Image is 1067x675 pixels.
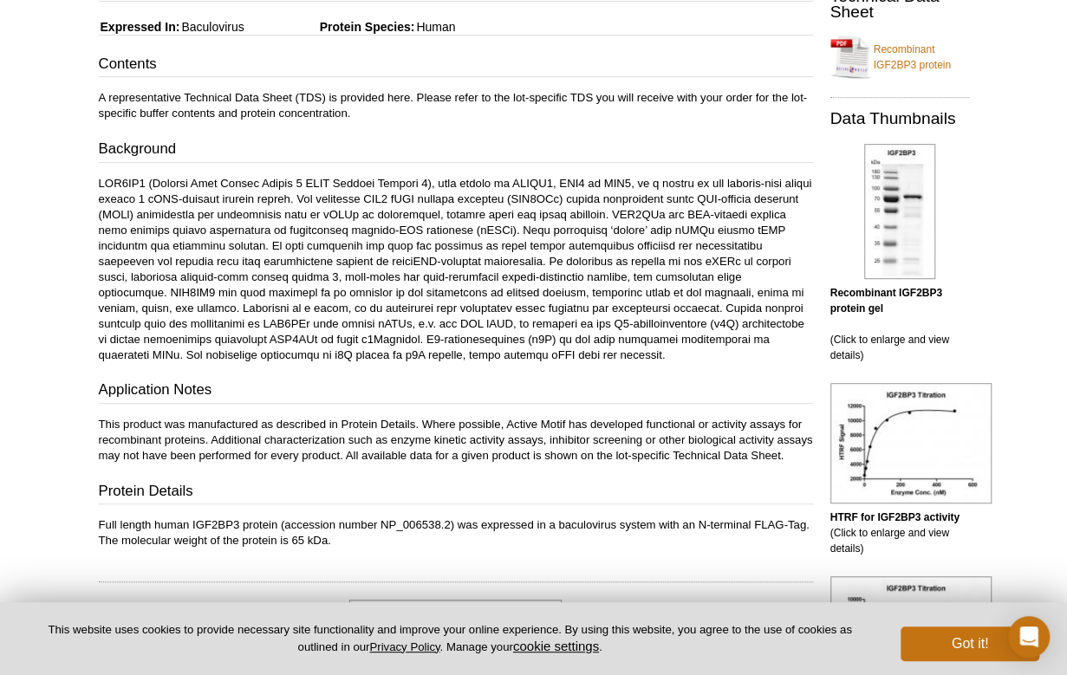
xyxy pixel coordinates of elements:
h3: Contents [99,54,813,78]
h3: Application Notes [99,380,813,404]
h3: Background [99,139,813,163]
button: Got it! [901,626,1039,661]
p: This website uses cookies to provide necessary site functionality and improve your online experie... [28,622,872,655]
span: Protein Species: [248,20,415,34]
b: HTRF for IGF2BP3 activity [830,511,960,523]
h2: Data Thumbnails [830,111,969,127]
b: Recombinant IGF2BP3 protein gel [830,287,942,315]
p: LOR6IP1 (Dolorsi Amet Consec Adipis 5 ELIT Seddoei Tempori 4), utla etdolo ma ALIQU1, ENI4 ad MIN... [99,176,813,363]
span: Expressed In: [99,20,180,34]
h3: Protein Details [99,481,813,505]
div: Open Intercom Messenger [1008,616,1050,658]
img: HTRF for IGF2BP3 activity [830,383,992,503]
p: This product was manufactured as described in Protein Details. Where possible, Active Motif has d... [99,417,813,464]
a: Recombinant IGF2BP3 protein [830,31,969,83]
a: Privacy Policy [369,640,439,653]
p: A representative Technical Data Sheet (TDS) is provided here. Please refer to the lot-specific TD... [99,90,813,121]
button: cookie settings [513,639,599,653]
span: Human [414,20,455,34]
p: (Click to enlarge and view details) [830,285,969,363]
p: Full length human IGF2BP3 protein (accession number NP_006538.2) was expressed in a baculovirus s... [99,517,813,548]
img: Recombinant IGF2BP3 protein gel [864,144,935,279]
span: Baculovirus [179,20,244,34]
p: (Click to enlarge and view details) [830,509,969,556]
